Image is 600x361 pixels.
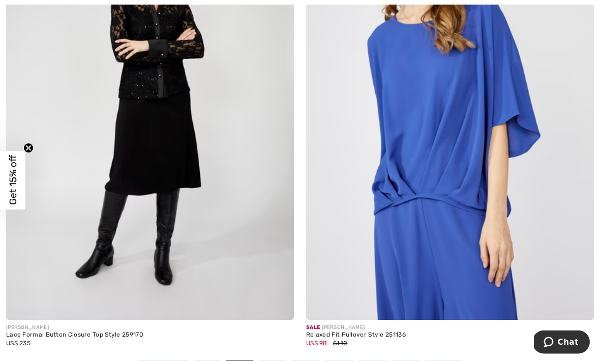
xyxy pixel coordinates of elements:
[7,156,19,205] span: Get 15% off
[306,325,320,331] span: Sale
[6,324,294,332] div: [PERSON_NAME]
[306,340,327,347] span: US$ 98
[534,330,590,356] iframe: Opens a widget where you can chat to one of our agents
[333,340,347,347] span: $140
[6,340,31,347] span: US$ 235
[306,332,594,339] div: Relaxed Fit Pullover Style 251136
[306,324,594,332] div: [PERSON_NAME]
[23,143,34,154] button: Close teaser
[6,332,294,339] div: Lace Formal Button Closure Top Style 259170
